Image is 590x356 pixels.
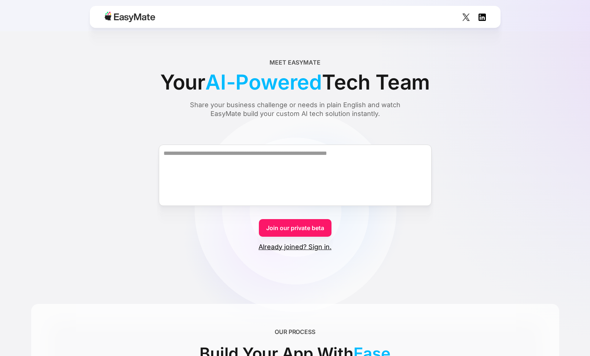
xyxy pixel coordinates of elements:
[105,12,155,22] img: Easymate logo
[176,101,414,118] div: Share your business challenge or needs in plain English and watch EasyMate build your custom AI t...
[31,131,559,251] form: Form
[205,67,322,98] span: AI-Powered
[259,243,331,251] a: Already joined? Sign in.
[270,58,320,67] div: Meet EasyMate
[275,327,315,336] div: OUR PROCESS
[462,14,470,21] img: Social Icon
[479,14,486,21] img: Social Icon
[322,67,430,98] span: Tech Team
[259,219,331,237] a: Join our private beta
[160,67,430,98] div: Your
